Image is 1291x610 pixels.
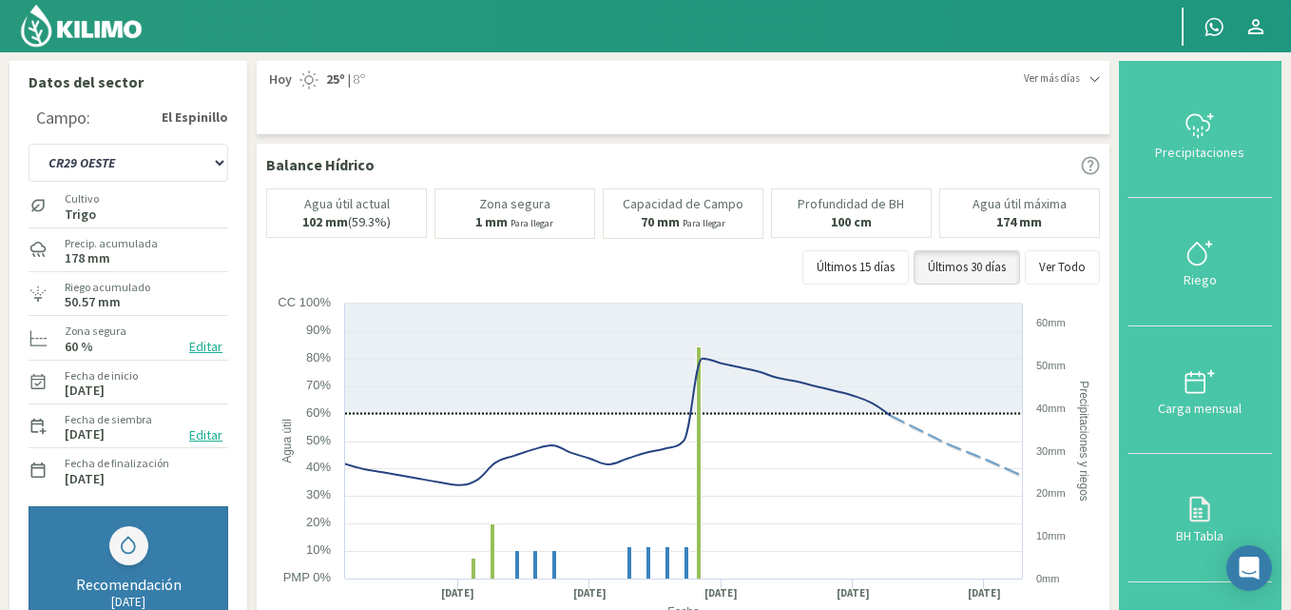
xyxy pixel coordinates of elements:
[48,594,208,610] div: [DATE]
[704,586,738,600] text: [DATE]
[1128,454,1272,581] button: BH Tabla
[65,279,150,296] label: Riego acumulado
[65,411,152,428] label: Fecha de siembra
[29,70,228,93] p: Datos del sector
[36,108,90,128] div: Campo:
[65,190,99,207] label: Cultivo
[65,473,105,485] label: [DATE]
[19,3,144,49] img: Kilimo
[802,250,909,285] button: Últimos 15 días
[441,586,474,600] text: [DATE]
[1036,317,1066,328] text: 60mm
[65,455,169,472] label: Fecha de finalización
[306,378,331,392] text: 70%
[65,384,105,397] label: [DATE]
[65,252,110,265] label: 178 mm
[306,460,331,474] text: 40%
[65,367,138,384] label: Fecha de inicio
[479,197,550,211] p: Zona segura
[798,197,904,211] p: Profundidad de BH
[306,487,331,502] text: 30%
[623,197,743,211] p: Capacidad de Campo
[968,586,1001,600] text: [DATE]
[837,586,870,600] text: [DATE]
[1036,403,1066,414] text: 40mm
[1134,273,1266,286] div: Riego
[1134,529,1266,542] div: BH Tabla
[1036,360,1066,371] text: 50mm
[1226,545,1272,591] div: Open Intercom Messenger
[65,341,93,353] label: 60 %
[1036,530,1066,541] text: 10mm
[914,250,1020,285] button: Últimos 30 días
[162,108,228,128] strong: El Espinillo
[266,70,292,89] span: Hoy
[304,197,390,211] p: Agua útil actual
[1036,573,1059,584] text: 0mm
[1128,70,1272,198] button: Precipitaciones
[475,213,508,230] b: 1 mm
[48,575,208,594] div: Recomendación
[65,235,158,252] label: Precip. acumulada
[511,217,553,229] small: Para llegar
[65,296,121,308] label: 50.57 mm
[1128,198,1272,325] button: Riego
[306,323,331,337] text: 90%
[1134,402,1266,415] div: Carga mensual
[65,323,126,340] label: Zona segura
[266,153,375,176] p: Balance Hídrico
[1024,70,1080,87] span: Ver más días
[1025,250,1100,285] button: Ver Todo
[326,70,345,88] strong: 25º
[306,542,331,557] text: 10%
[302,213,348,230] b: 102 mm
[306,433,331,447] text: 50%
[278,295,331,309] text: CC 100%
[65,208,99,221] label: Trigo
[996,213,1042,230] b: 174 mm
[306,350,331,364] text: 80%
[683,217,725,229] small: Para llegar
[183,424,228,446] button: Editar
[1134,146,1266,159] div: Precipitaciones
[1036,487,1066,499] text: 20mm
[831,213,872,230] b: 100 cm
[280,419,294,463] text: Agua útil
[306,405,331,420] text: 60%
[573,586,607,600] text: [DATE]
[65,428,105,441] label: [DATE]
[973,197,1067,211] p: Agua útil máxima
[351,70,365,89] span: 8º
[302,215,391,229] p: (59.3%)
[348,70,351,89] span: |
[1128,326,1272,454] button: Carga mensual
[1077,381,1090,502] text: Precipitaciones y riegos
[183,336,228,358] button: Editar
[306,515,331,529] text: 20%
[1036,445,1066,457] text: 30mm
[283,570,332,584] text: PMP 0%
[641,213,680,230] b: 70 mm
